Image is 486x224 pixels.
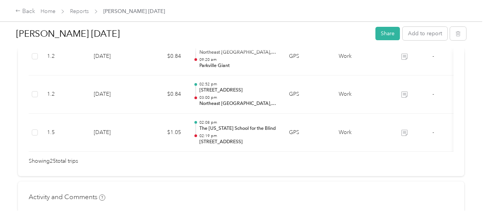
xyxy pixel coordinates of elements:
[283,114,333,152] td: GPS
[283,75,333,114] td: GPS
[141,75,187,114] td: $0.84
[41,8,55,15] a: Home
[333,75,390,114] td: Work
[29,157,78,165] span: Showing 25 total trips
[333,114,390,152] td: Work
[283,38,333,76] td: GPS
[199,133,277,139] p: 02:19 pm
[199,87,277,94] p: [STREET_ADDRESS]
[375,27,400,40] button: Share
[199,62,277,69] p: Parkville Giant
[199,125,277,132] p: The [US_STATE] School for the Blind
[141,38,187,76] td: $0.84
[41,114,88,152] td: 1.5
[443,181,486,224] iframe: Everlance-gr Chat Button Frame
[199,82,277,87] p: 02:52 pm
[333,38,390,76] td: Work
[15,7,35,16] div: Back
[199,100,277,107] p: Northeast [GEOGRAPHIC_DATA], [GEOGRAPHIC_DATA], [GEOGRAPHIC_DATA]
[199,57,277,62] p: 09:20 am
[41,38,88,76] td: 1.2
[41,75,88,114] td: 1.2
[29,192,105,202] h4: Activity and Comments
[199,139,277,146] p: [STREET_ADDRESS]
[88,75,141,114] td: [DATE]
[88,38,141,76] td: [DATE]
[432,53,434,59] span: -
[199,95,277,100] p: 03:00 pm
[70,8,89,15] a: Reports
[16,25,370,43] h1: Jim Grandfield September 2025
[432,91,434,97] span: -
[103,7,165,15] span: [PERSON_NAME] [DATE]
[88,114,141,152] td: [DATE]
[403,27,447,40] button: Add to report
[199,120,277,125] p: 02:08 pm
[432,129,434,136] span: -
[141,114,187,152] td: $1.05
